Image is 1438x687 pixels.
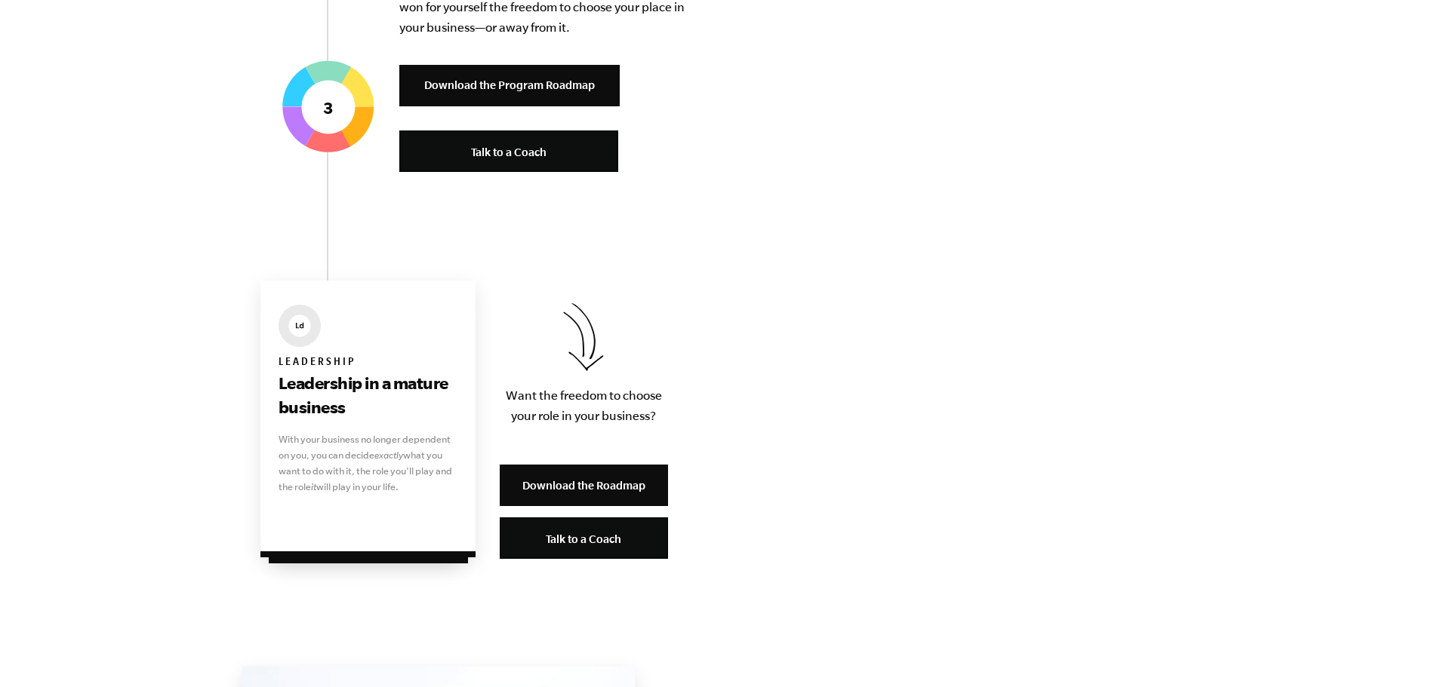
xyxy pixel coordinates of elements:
[374,449,403,461] i: exactly
[311,481,316,492] i: it
[279,353,458,371] h6: Leadership
[279,305,321,347] img: EMyth The Seven Essential Systems: Leadership
[399,130,618,172] a: Talk to a Coach
[471,146,547,158] span: Talk to a Coach
[399,65,620,106] a: Download the Program Roadmap
[279,371,458,419] h3: Leadership in a mature business
[500,385,668,426] p: Want the freedom to choose your role in your business?
[1363,615,1438,687] iframe: Chat Widget
[500,465,668,506] a: Download the Roadmap
[546,532,621,545] span: Talk to a Coach
[500,517,668,559] a: Talk to a Coach
[279,431,458,495] p: With your business no longer dependent on you, you can decide what you want to do with it, the ro...
[563,303,604,371] img: Download the Roadmap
